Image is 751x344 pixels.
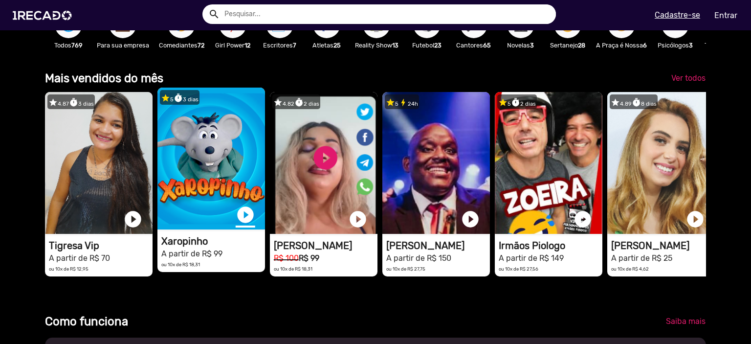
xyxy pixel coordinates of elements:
[45,92,153,234] video: 1RECADO vídeos dedicados para fãs e empresas
[348,209,368,229] a: play_circle_filled
[355,41,398,50] p: Reality Show
[382,92,490,234] video: 1RECADO vídeos dedicados para fãs e empresas
[205,5,222,22] button: Example home icon
[308,41,345,50] p: Atletas
[217,4,556,24] input: Pesquisar...
[502,41,539,50] p: Novelas
[299,253,319,263] b: R$ 99
[45,315,128,328] b: Como funciona
[293,42,296,49] b: 7
[386,266,425,272] small: ou 10x de R$ 27,75
[386,240,490,252] h1: [PERSON_NAME]
[455,41,492,50] p: Cantores
[655,10,700,20] u: Cadastre-se
[50,41,87,50] p: Todos
[578,42,585,49] b: 28
[274,240,377,252] h1: [PERSON_NAME]
[657,41,694,50] p: Psicólogos
[611,253,672,263] small: A partir de R$ 25
[499,240,602,252] h1: Irmãos Piologo
[704,41,741,50] p: TikTokers
[161,235,265,247] h1: Xaropinho
[161,262,200,267] small: ou 10x de R$ 18,31
[483,42,491,49] b: 65
[573,209,593,229] a: play_circle_filled
[549,41,586,50] p: Sertanejo
[685,209,705,229] a: play_circle_filled
[499,253,564,263] small: A partir de R$ 149
[261,41,298,50] p: Escritores
[49,253,110,263] small: A partir de R$ 70
[274,266,312,272] small: ou 10x de R$ 18,31
[708,7,744,24] a: Entrar
[671,73,706,83] span: Ver todos
[461,209,480,229] a: play_circle_filled
[689,42,693,49] b: 3
[244,42,250,49] b: 12
[45,71,163,85] b: Mais vendidos do mês
[49,240,153,252] h1: Tigresa Vip
[214,41,251,50] p: Girl Power
[643,42,647,49] b: 6
[392,42,398,49] b: 13
[611,240,715,252] h1: [PERSON_NAME]
[607,92,715,234] video: 1RECADO vídeos dedicados para fãs e empresas
[408,41,445,50] p: Futebol
[495,92,602,234] video: 1RECADO vídeos dedicados para fãs e empresas
[530,42,534,49] b: 3
[666,317,706,326] span: Saiba mais
[208,8,220,20] mat-icon: Example home icon
[658,313,713,330] a: Saiba mais
[123,209,143,229] a: play_circle_filled
[499,266,538,272] small: ou 10x de R$ 27,56
[157,88,265,229] video: 1RECADO vídeos dedicados para fãs e empresas
[434,42,442,49] b: 23
[159,41,204,50] p: Comediantes
[71,42,83,49] b: 769
[611,266,649,272] small: ou 10x de R$ 4,62
[274,253,299,263] small: R$ 100
[333,42,341,49] b: 25
[161,249,222,258] small: A partir de R$ 99
[596,41,647,50] p: A Praça é Nossa
[386,253,451,263] small: A partir de R$ 150
[236,205,255,225] a: play_circle_filled
[270,92,377,234] video: 1RECADO vídeos dedicados para fãs e empresas
[198,42,204,49] b: 72
[49,266,88,272] small: ou 10x de R$ 12,95
[97,41,149,50] p: Para sua empresa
